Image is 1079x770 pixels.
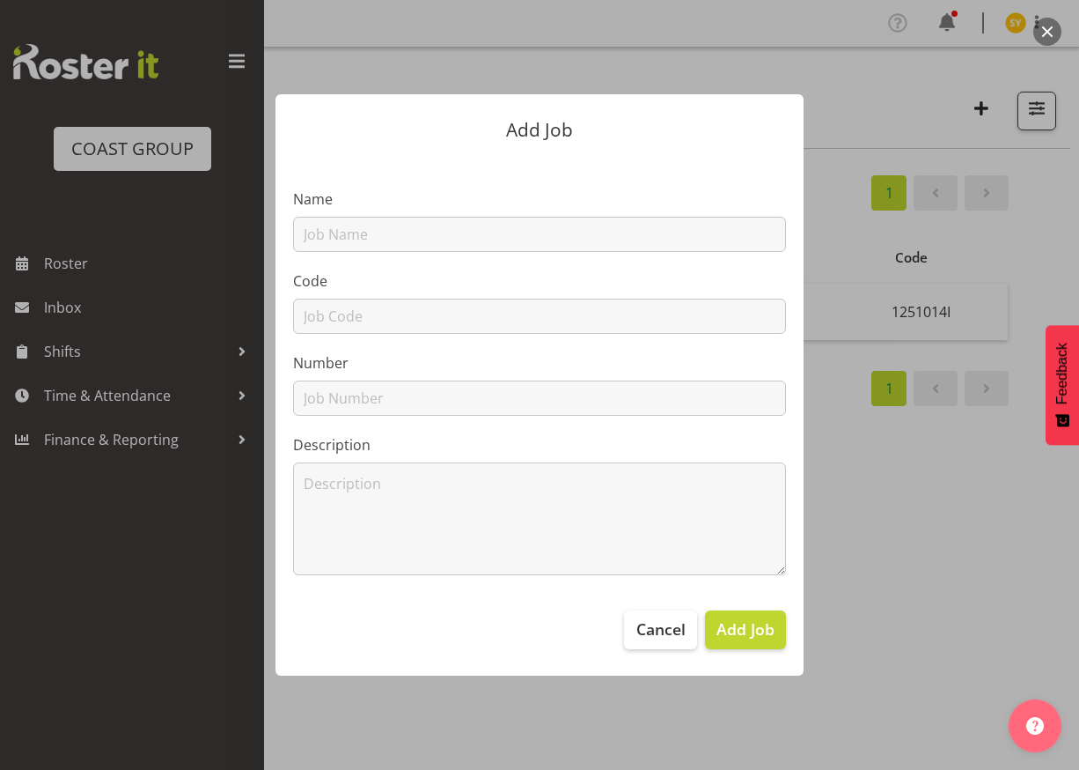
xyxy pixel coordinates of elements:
span: Cancel [636,618,686,640]
button: Feedback - Show survey [1046,325,1079,445]
button: Cancel [624,611,696,649]
label: Name [293,189,786,210]
img: help-xxl-2.png [1026,717,1044,735]
input: Job Code [293,299,786,334]
label: Description [293,434,786,455]
p: Add Job [293,121,786,139]
button: Add Job [705,611,786,649]
span: Feedback [1054,343,1070,404]
span: Add Job [716,618,774,640]
input: Job Number [293,381,786,416]
label: Number [293,352,786,374]
label: Code [293,270,786,292]
input: Job Name [293,217,786,252]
